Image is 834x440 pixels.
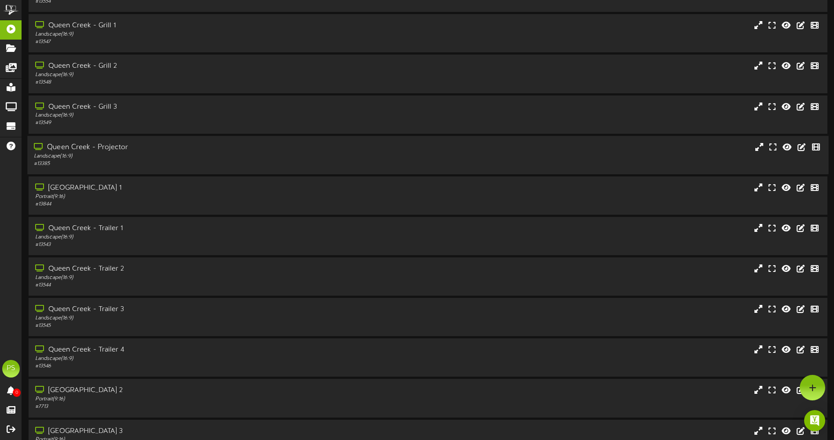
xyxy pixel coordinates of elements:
div: Open Intercom Messenger [804,410,825,431]
div: # 13385 [34,160,354,168]
div: Landscape ( 16:9 ) [35,31,355,38]
div: Queen Creek - Projector [34,143,354,153]
div: Landscape ( 16:9 ) [35,71,355,79]
div: Landscape ( 16:9 ) [35,112,355,119]
div: Landscape ( 16:9 ) [34,152,354,160]
div: # 13546 [35,363,355,370]
div: Portrait ( 9:16 ) [35,396,355,403]
div: Queen Creek - Grill 2 [35,61,355,71]
div: PS [2,360,20,378]
div: Landscape ( 16:9 ) [35,355,355,363]
div: # 13544 [35,282,355,289]
div: Portrait ( 9:16 ) [35,193,355,201]
div: Landscape ( 16:9 ) [35,315,355,322]
div: # 13545 [35,322,355,330]
div: Landscape ( 16:9 ) [35,234,355,241]
div: Queen Creek - Trailer 4 [35,345,355,355]
div: # 13547 [35,38,355,46]
div: # 7713 [35,403,355,411]
div: Queen Creek - Trailer 3 [35,304,355,315]
div: Queen Creek - Grill 3 [35,102,355,112]
div: # 13549 [35,119,355,127]
div: Landscape ( 16:9 ) [35,274,355,282]
div: # 13543 [35,241,355,249]
div: Queen Creek - Trailer 2 [35,264,355,274]
div: [GEOGRAPHIC_DATA] 3 [35,426,355,436]
div: Queen Creek - Trailer 1 [35,224,355,234]
span: 0 [13,389,21,397]
div: [GEOGRAPHIC_DATA] 2 [35,385,355,396]
div: # 13844 [35,201,355,208]
div: # 13548 [35,79,355,86]
div: [GEOGRAPHIC_DATA] 1 [35,183,355,193]
div: Queen Creek - Grill 1 [35,21,355,31]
